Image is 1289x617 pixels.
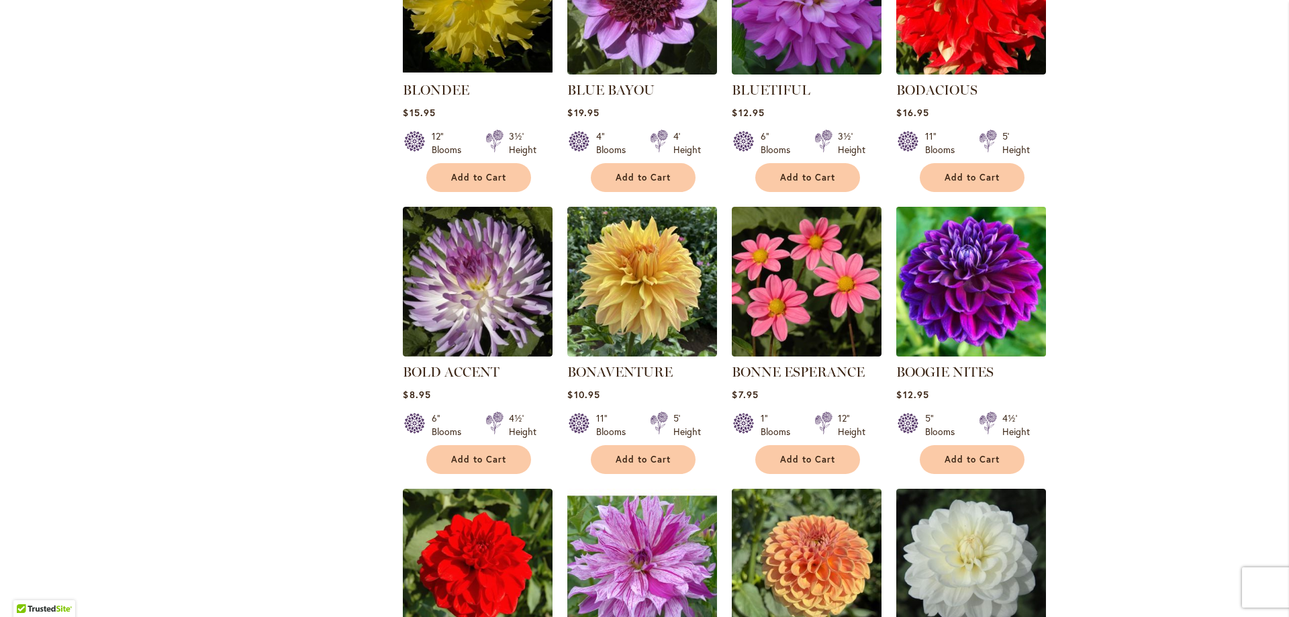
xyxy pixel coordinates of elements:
[896,64,1046,77] a: BODACIOUS
[755,163,860,192] button: Add to Cart
[596,412,634,438] div: 11" Blooms
[732,388,758,401] span: $7.95
[945,172,1000,183] span: Add to Cart
[838,412,865,438] div: 12" Height
[451,172,506,183] span: Add to Cart
[755,445,860,474] button: Add to Cart
[591,445,696,474] button: Add to Cart
[567,388,600,401] span: $10.95
[896,364,994,380] a: BOOGIE NITES
[896,346,1046,359] a: BOOGIE NITES
[925,130,963,156] div: 11" Blooms
[896,388,928,401] span: $12.95
[920,163,1024,192] button: Add to Cart
[432,130,469,156] div: 12" Blooms
[591,163,696,192] button: Add to Cart
[673,130,701,156] div: 4' Height
[780,172,835,183] span: Add to Cart
[403,207,553,357] img: BOLD ACCENT
[732,346,881,359] a: BONNE ESPERANCE
[567,346,717,359] a: Bonaventure
[616,172,671,183] span: Add to Cart
[732,207,881,357] img: BONNE ESPERANCE
[896,106,928,119] span: $16.95
[403,82,469,98] a: BLONDEE
[761,130,798,156] div: 6" Blooms
[616,454,671,465] span: Add to Cart
[896,82,977,98] a: BODACIOUS
[432,412,469,438] div: 6" Blooms
[732,64,881,77] a: Bluetiful
[567,106,599,119] span: $19.95
[925,412,963,438] div: 5" Blooms
[920,445,1024,474] button: Add to Cart
[732,364,865,380] a: BONNE ESPERANCE
[403,106,435,119] span: $15.95
[1002,130,1030,156] div: 5' Height
[673,412,701,438] div: 5' Height
[509,412,536,438] div: 4½' Height
[403,346,553,359] a: BOLD ACCENT
[403,388,430,401] span: $8.95
[451,454,506,465] span: Add to Cart
[1002,412,1030,438] div: 4½' Height
[838,130,865,156] div: 3½' Height
[732,106,764,119] span: $12.95
[761,412,798,438] div: 1" Blooms
[403,64,553,77] a: Blondee
[403,364,499,380] a: BOLD ACCENT
[567,82,655,98] a: BLUE BAYOU
[893,203,1050,360] img: BOOGIE NITES
[780,454,835,465] span: Add to Cart
[567,207,717,357] img: Bonaventure
[426,163,531,192] button: Add to Cart
[509,130,536,156] div: 3½' Height
[567,64,717,77] a: BLUE BAYOU
[945,454,1000,465] span: Add to Cart
[596,130,634,156] div: 4" Blooms
[10,569,48,607] iframe: Launch Accessibility Center
[732,82,810,98] a: BLUETIFUL
[567,364,673,380] a: BONAVENTURE
[426,445,531,474] button: Add to Cart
